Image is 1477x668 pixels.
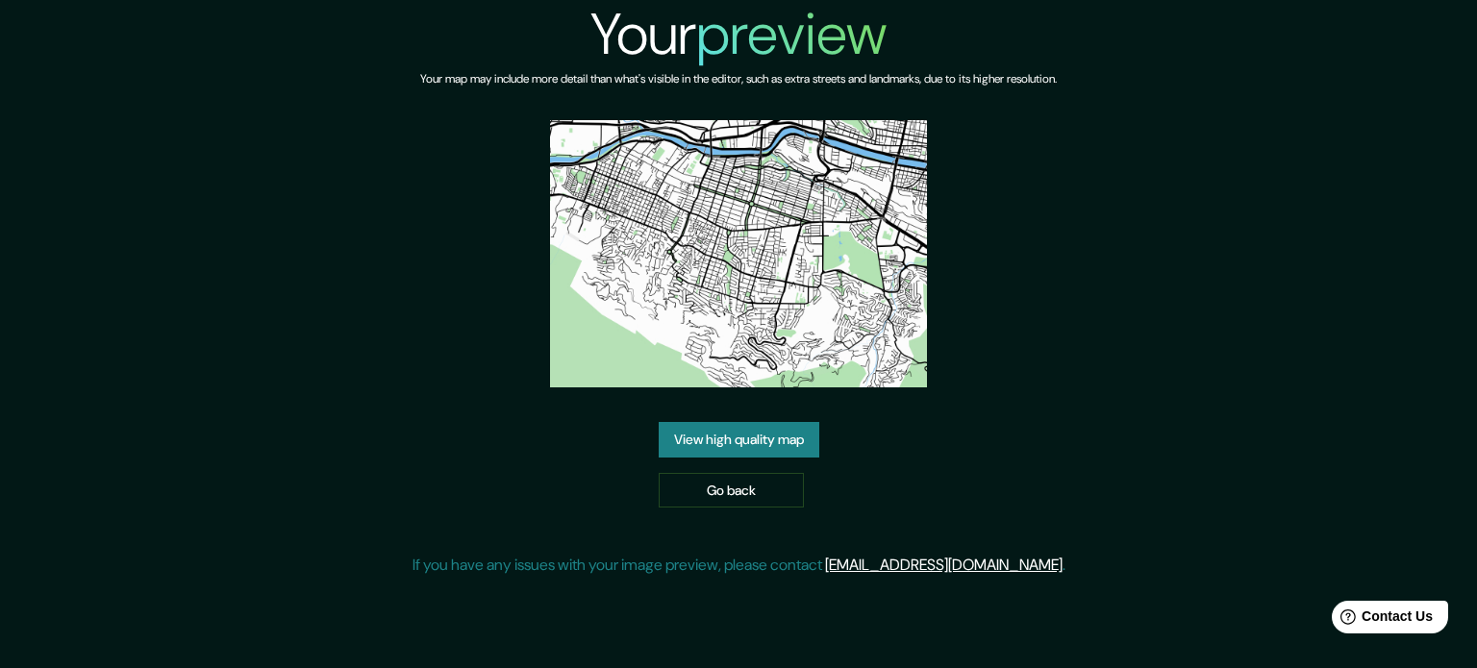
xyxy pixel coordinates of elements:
img: created-map-preview [550,120,928,387]
h6: Your map may include more detail than what's visible in the editor, such as extra streets and lan... [420,69,1057,89]
p: If you have any issues with your image preview, please contact . [413,554,1065,577]
a: Go back [659,473,804,508]
a: View high quality map [659,422,819,458]
a: [EMAIL_ADDRESS][DOMAIN_NAME] [825,555,1063,575]
iframe: Help widget launcher [1306,593,1456,647]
